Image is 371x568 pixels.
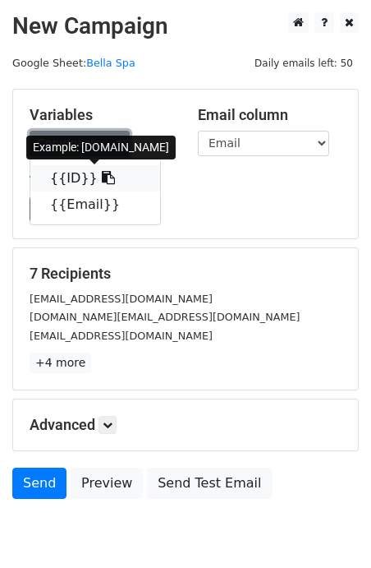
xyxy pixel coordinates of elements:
small: [EMAIL_ADDRESS][DOMAIN_NAME] [30,293,213,305]
a: +4 more [30,353,91,373]
h5: Advanced [30,416,341,434]
h5: Email column [198,106,341,124]
small: Google Sheet: [12,57,135,69]
h2: New Campaign [12,12,359,40]
small: [EMAIL_ADDRESS][DOMAIN_NAME] [30,330,213,342]
a: Preview [71,468,143,499]
div: 聊天小组件 [289,489,371,568]
a: Send [12,468,66,499]
a: {{ID}} [30,165,160,192]
small: [DOMAIN_NAME][EMAIL_ADDRESS][DOMAIN_NAME] [30,311,300,323]
a: Send Test Email [147,468,272,499]
div: Example: [DOMAIN_NAME] [26,136,176,159]
h5: Variables [30,106,173,124]
a: Bella Spa [86,57,135,69]
h5: 7 Recipients [30,265,341,283]
a: Daily emails left: 50 [249,57,359,69]
a: {{Email}} [30,192,160,218]
iframe: Chat Widget [289,489,371,568]
span: Daily emails left: 50 [249,54,359,72]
